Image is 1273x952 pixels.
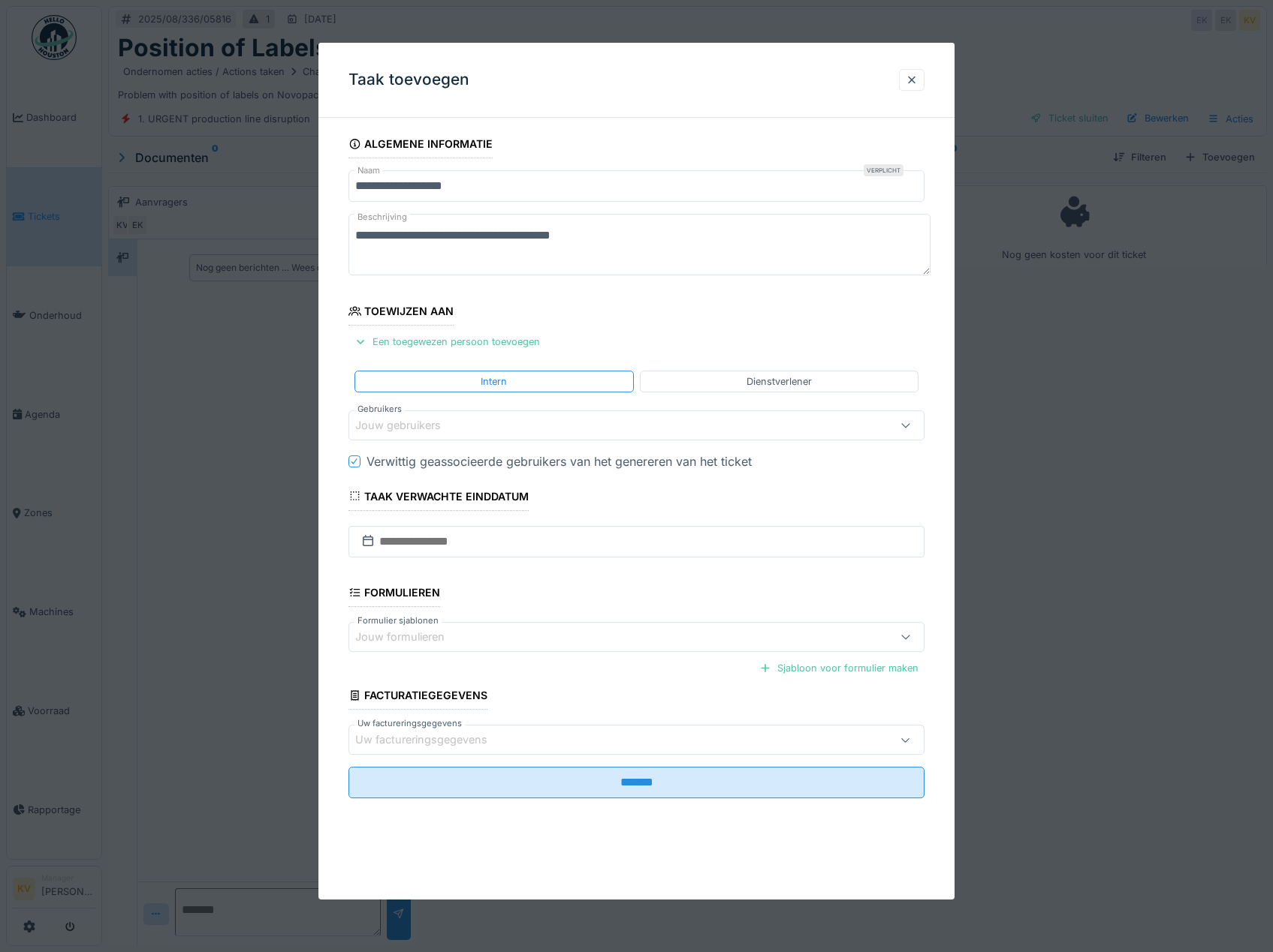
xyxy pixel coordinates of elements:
label: Beschrijving [354,208,410,227]
label: Formulier sjablonen [354,614,442,627]
div: Een toegewezen persoon toevoegen [348,332,546,353]
div: Uw factureringsgegevens [355,732,508,749]
label: Uw factureringsgegevens [354,717,465,730]
div: Jouw gebruikers [355,417,462,434]
h3: Taak toevoegen [348,71,469,89]
label: Gebruikers [354,403,405,416]
div: Toewijzen aan [348,300,454,326]
div: Taak verwachte einddatum [348,485,529,511]
label: Naam [354,164,383,177]
div: Intern [481,374,507,389]
div: Jouw formulieren [355,629,466,645]
div: Facturatiegegevens [348,684,488,710]
div: Sjabloon voor formulier maken [753,658,925,678]
div: Verplicht [864,164,903,176]
div: Algemene informatie [348,133,493,158]
div: Dienstverlener [747,374,812,389]
div: Verwittig geassocieerde gebruikers van het genereren van het ticket [367,452,752,470]
div: Formulieren [348,581,441,607]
